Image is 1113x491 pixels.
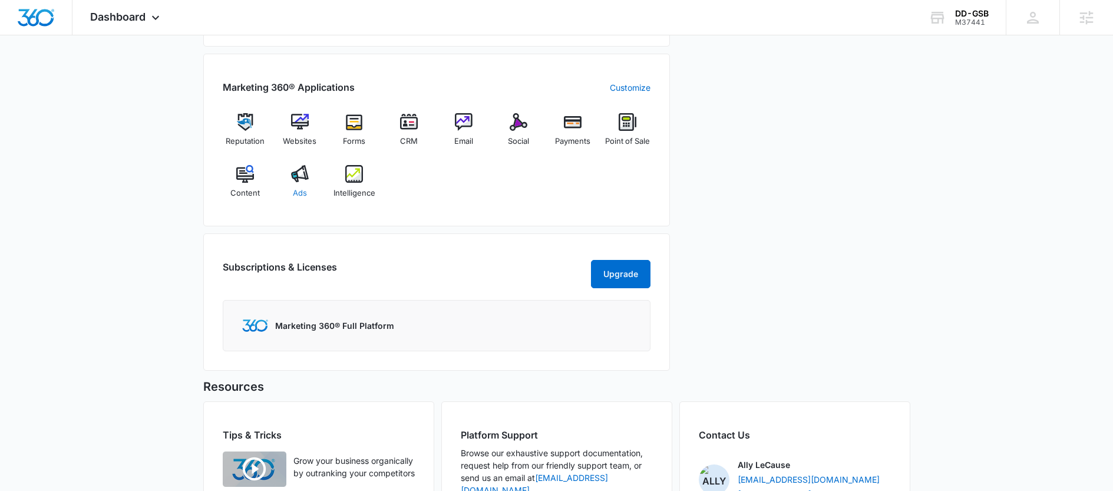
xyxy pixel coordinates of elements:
[293,454,415,479] p: Grow your business organically by outranking your competitors
[400,136,418,147] span: CRM
[90,11,146,23] span: Dashboard
[508,136,529,147] span: Social
[605,113,650,156] a: Point of Sale
[591,260,650,288] button: Upgrade
[223,113,268,156] a: Reputation
[203,378,910,396] h5: Resources
[343,136,365,147] span: Forms
[550,113,596,156] a: Payments
[738,459,790,471] p: Ally LeCause
[223,260,337,284] h2: Subscriptions & Licenses
[275,319,394,332] p: Marketing 360® Full Platform
[332,113,377,156] a: Forms
[332,165,377,207] a: Intelligence
[223,80,355,94] h2: Marketing 360® Applications
[955,18,989,27] div: account id
[223,428,415,442] h2: Tips & Tricks
[387,113,432,156] a: CRM
[441,113,487,156] a: Email
[293,187,307,199] span: Ads
[555,136,590,147] span: Payments
[454,136,473,147] span: Email
[461,428,653,442] h2: Platform Support
[610,81,650,94] a: Customize
[699,428,891,442] h2: Contact Us
[223,452,286,487] img: Quick Overview Video
[223,165,268,207] a: Content
[277,165,322,207] a: Ads
[242,319,268,332] img: Marketing 360 Logo
[277,113,322,156] a: Websites
[283,136,316,147] span: Websites
[605,136,650,147] span: Point of Sale
[226,136,265,147] span: Reputation
[955,9,989,18] div: account name
[496,113,541,156] a: Social
[333,187,375,199] span: Intelligence
[230,187,260,199] span: Content
[738,473,880,486] a: [EMAIL_ADDRESS][DOMAIN_NAME]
